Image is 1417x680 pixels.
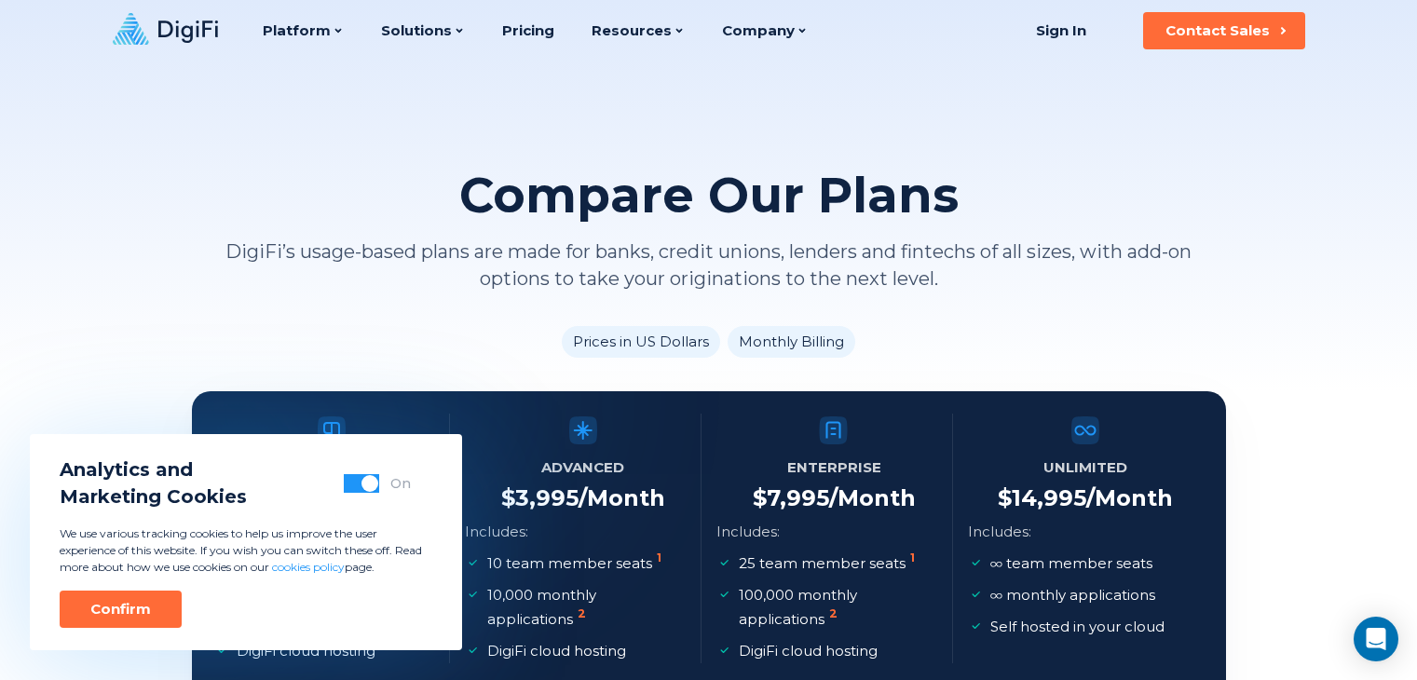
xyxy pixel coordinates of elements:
p: DigiFi’s usage-based plans are made for banks, credit unions, lenders and fintechs of all sizes, ... [192,238,1226,292]
sup: 2 [578,606,586,620]
span: Marketing Cookies [60,483,247,510]
li: Monthly Billing [728,326,855,358]
p: DigiFi cloud hosting [237,639,375,663]
button: Contact Sales [1143,12,1305,49]
div: Open Intercom Messenger [1354,617,1398,661]
p: 10 team member seats [487,551,665,576]
p: monthly applications [990,583,1155,607]
h5: Enterprise [787,455,881,481]
sup: 1 [657,551,661,564]
span: /Month [579,484,665,511]
p: We use various tracking cookies to help us improve the user experience of this website. If you wi... [60,525,432,576]
button: Confirm [60,591,182,628]
a: cookies policy [272,560,345,574]
h4: $ 7,995 [753,484,916,512]
p: Includes: [968,520,1031,544]
a: Sign In [1014,12,1110,49]
p: 10,000 monthly applications [487,583,682,632]
p: DigiFi cloud hosting [487,639,626,663]
h4: $ 3,995 [501,484,665,512]
p: team member seats [990,551,1152,576]
div: Confirm [90,600,151,619]
span: /Month [829,484,916,511]
h4: $ 14,995 [998,484,1173,512]
p: Self hosted in your cloud [990,615,1165,639]
p: DigiFi cloud hosting [739,639,878,663]
div: Contact Sales [1165,21,1270,40]
p: 100,000 monthly applications [739,583,933,632]
p: 25 team member seats [739,551,919,576]
span: /Month [1086,484,1173,511]
h2: Compare Our Plans [459,168,959,224]
div: On [390,474,411,493]
h5: Advanced [541,455,624,481]
h5: Unlimited [1043,455,1127,481]
sup: 1 [910,551,915,564]
p: Includes: [716,520,780,544]
sup: 2 [829,606,838,620]
li: Prices in US Dollars [562,326,720,358]
span: Analytics and [60,456,247,483]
